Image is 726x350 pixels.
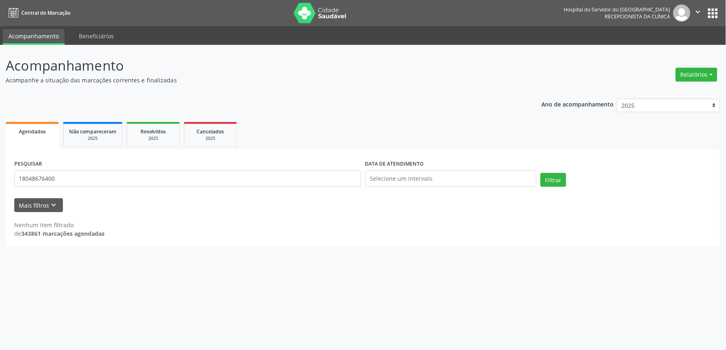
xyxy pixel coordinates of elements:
[676,68,717,82] button: Relatórios
[14,229,105,238] div: de
[190,135,231,142] div: 2025
[6,76,506,84] p: Acompanhe a situação das marcações correntes e finalizadas
[14,158,42,171] label: PESQUISAR
[541,173,566,187] button: Filtrar
[73,29,120,43] a: Beneficiários
[690,4,706,22] button: 
[542,99,614,109] p: Ano de acompanhamento
[69,128,116,135] span: Não compareceram
[197,128,224,135] span: Cancelados
[69,135,116,142] div: 2025
[14,198,63,213] button: Mais filtroskeyboard_arrow_down
[21,230,105,237] strong: 343861 marcações agendadas
[605,13,670,20] span: Recepcionista da clínica
[49,201,58,210] i: keyboard_arrow_down
[141,128,166,135] span: Resolvidos
[14,221,105,229] div: Nenhum item filtrado
[365,171,536,187] input: Selecione um intervalo
[706,6,720,20] button: apps
[133,135,174,142] div: 2025
[14,171,361,187] input: Nome, código do beneficiário ou CPF
[365,158,424,171] label: DATA DE ATENDIMENTO
[3,29,65,45] a: Acompanhamento
[673,4,690,22] img: img
[564,6,670,13] div: Hospital do Servidor do [GEOGRAPHIC_DATA]
[6,55,506,76] p: Acompanhamento
[694,7,703,16] i: 
[21,9,70,16] span: Central de Marcação
[6,6,70,20] a: Central de Marcação
[19,128,46,135] span: Agendados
